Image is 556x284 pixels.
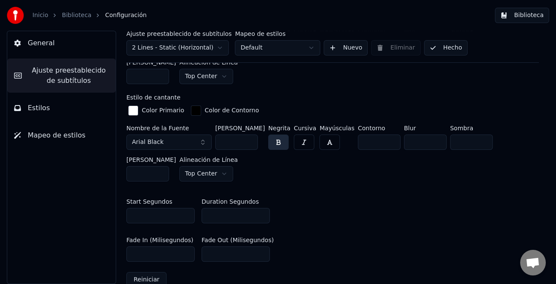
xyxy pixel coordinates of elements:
a: Biblioteca [62,11,91,20]
label: Duration Segundos [202,199,259,205]
button: Estilos [7,96,116,120]
button: Ajuste preestablecido de subtítulos [7,59,116,93]
label: Ajuste preestablecido de subtítulos [126,31,231,37]
label: Mayúsculas [319,125,354,131]
label: Negrita [268,125,290,131]
button: Nuevo [324,40,368,56]
div: Color de Contorno [205,106,259,115]
span: Arial Black [132,138,164,146]
button: Hecho [424,40,468,56]
label: Estilo de cantante [126,94,181,100]
label: Alineación de Línea [179,157,238,163]
span: Estilos [28,103,50,113]
div: Chat abierto [520,250,546,275]
label: [PERSON_NAME] [215,125,265,131]
label: Mapeo de estilos [235,31,320,37]
nav: breadcrumb [32,11,146,20]
label: Contorno [358,125,401,131]
a: Inicio [32,11,48,20]
label: Fade Out (Milisegundos) [202,237,274,243]
button: Biblioteca [495,8,549,23]
label: Nombre de la Fuente [126,125,212,131]
span: Ajuste preestablecido de subtítulos [29,65,109,86]
label: Start Segundos [126,199,173,205]
label: Alineación de Línea [179,59,238,65]
img: youka [7,7,24,24]
label: Fade In (Milisegundos) [126,237,193,243]
span: Configuración [105,11,146,20]
label: [PERSON_NAME] [126,157,176,163]
label: [PERSON_NAME] [126,59,176,65]
label: Cursiva [294,125,316,131]
div: Color Primario [142,106,184,115]
button: Mapeo de estilos [7,123,116,147]
label: Sombra [450,125,493,131]
label: Blur [404,125,447,131]
button: Color Primario [126,104,186,117]
span: Mapeo de estilos [28,130,85,141]
span: General [28,38,55,48]
button: Color de Contorno [189,104,260,117]
button: General [7,31,116,55]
